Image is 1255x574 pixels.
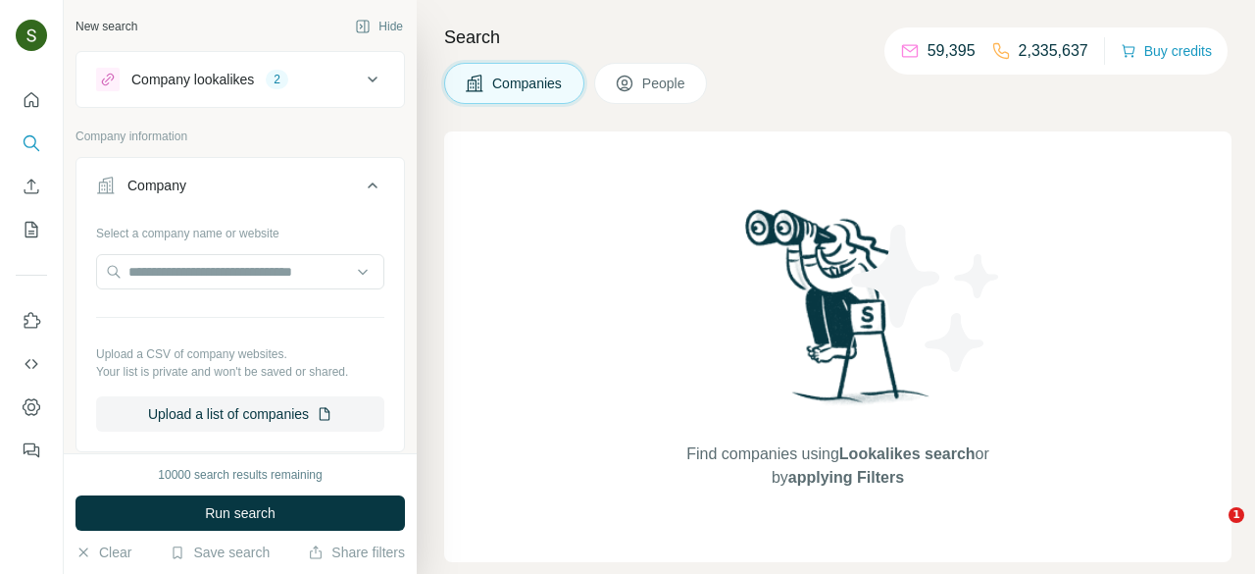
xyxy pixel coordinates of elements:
iframe: Intercom live chat [1188,507,1235,554]
p: Your list is private and won't be saved or shared. [96,363,384,381]
div: New search [75,18,137,35]
button: Company [76,162,404,217]
button: Run search [75,496,405,531]
button: Clear [75,543,131,562]
span: Companies [492,74,564,93]
img: Avatar [16,20,47,51]
h4: Search [444,24,1231,51]
button: Use Surfe API [16,346,47,382]
div: Select a company name or website [96,217,384,242]
button: Company lookalikes2 [76,56,404,103]
p: Upload a CSV of company websites. [96,345,384,363]
span: 1 [1229,507,1244,523]
span: applying Filters [788,469,904,486]
span: Run search [205,503,276,523]
button: Dashboard [16,390,47,425]
div: Company [127,176,186,195]
p: 2,335,637 [1019,39,1088,63]
button: Hide [341,12,417,41]
button: Feedback [16,433,47,468]
button: Save search [170,543,270,562]
button: Quick start [16,82,47,118]
div: 10000 search results remaining [158,466,322,484]
img: Surfe Illustration - Stars [838,210,1015,387]
button: Share filters [308,543,405,562]
button: Upload a list of companies [96,396,384,432]
div: Company lookalikes [131,70,254,89]
button: Use Surfe on LinkedIn [16,303,47,339]
img: Surfe Illustration - Woman searching with binoculars [736,204,940,423]
button: Enrich CSV [16,169,47,204]
button: Buy credits [1121,37,1212,65]
span: Lookalikes search [839,445,976,462]
button: Search [16,126,47,161]
div: 2 [266,71,288,88]
p: 59,395 [928,39,976,63]
span: People [642,74,687,93]
button: My lists [16,212,47,247]
span: Find companies using or by [680,443,994,490]
p: Company information [75,128,405,145]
